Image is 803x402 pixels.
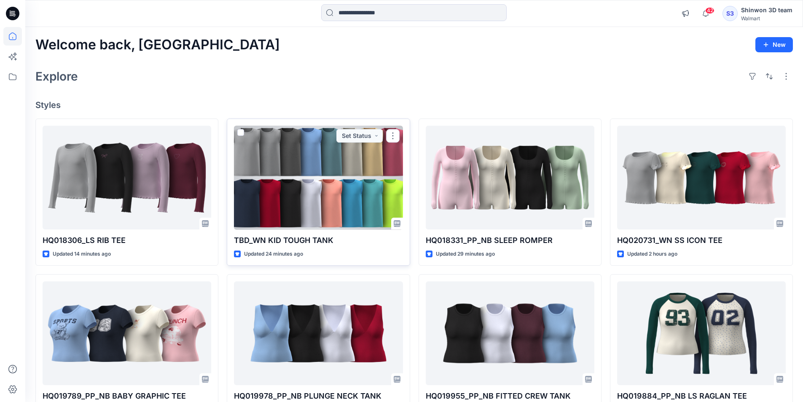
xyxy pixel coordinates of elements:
[35,37,280,53] h2: Welcome back, [GEOGRAPHIC_DATA]
[234,235,403,246] p: TBD_WN KID TOUGH TANK
[627,250,677,259] p: Updated 2 hours ago
[741,15,792,22] div: Walmart
[35,70,78,83] h2: Explore
[426,126,594,230] a: HQ018331_PP_NB SLEEP ROMPER
[705,7,714,14] span: 42
[35,100,793,110] h4: Styles
[43,235,211,246] p: HQ018306_LS RIB TEE
[426,281,594,386] a: HQ019955_PP_NB FITTED CREW TANK
[426,235,594,246] p: HQ018331_PP_NB SLEEP ROMPER
[234,281,403,386] a: HQ019978_PP_NB PLUNGE NECK TANK
[755,37,793,52] button: New
[617,235,786,246] p: HQ020731_WN SS ICON TEE
[436,250,495,259] p: Updated 29 minutes ago
[234,390,403,402] p: HQ019978_PP_NB PLUNGE NECK TANK
[43,126,211,230] a: HQ018306_LS RIB TEE
[244,250,303,259] p: Updated 24 minutes ago
[617,281,786,386] a: HQ019884_PP_NB LS RAGLAN TEE
[741,5,792,15] div: Shinwon 3D team
[53,250,111,259] p: Updated 14 minutes ago
[722,6,738,21] div: S3
[617,126,786,230] a: HQ020731_WN SS ICON TEE
[43,281,211,386] a: HQ019789_PP_NB BABY GRAPHIC TEE
[617,390,786,402] p: HQ019884_PP_NB LS RAGLAN TEE
[43,390,211,402] p: HQ019789_PP_NB BABY GRAPHIC TEE
[426,390,594,402] p: HQ019955_PP_NB FITTED CREW TANK
[234,126,403,230] a: TBD_WN KID TOUGH TANK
